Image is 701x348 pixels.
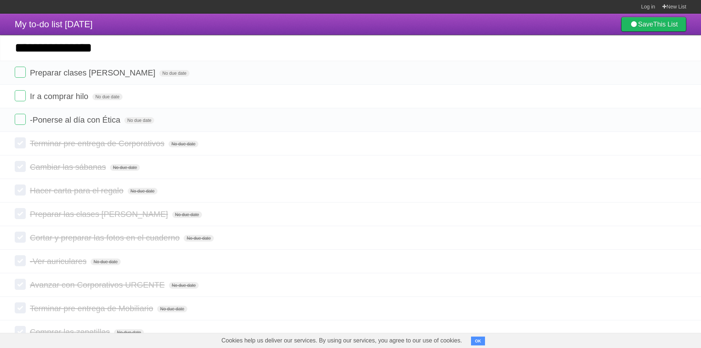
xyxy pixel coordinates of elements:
label: Done [15,184,26,196]
label: Done [15,232,26,243]
label: Done [15,326,26,337]
span: -Ponerse al día con Ética [30,115,122,124]
span: No due date [159,70,189,77]
label: Done [15,208,26,219]
span: My to-do list [DATE] [15,19,93,29]
span: No due date [124,117,154,124]
label: Done [15,161,26,172]
span: No due date [114,329,144,336]
span: No due date [169,141,198,147]
span: No due date [157,306,187,312]
span: No due date [91,259,120,265]
span: No due date [169,282,199,289]
label: Done [15,137,26,148]
span: Preparar las clases [PERSON_NAME] [30,210,170,219]
span: Cortar y preparar las fotos en el cuaderno [30,233,181,242]
span: -Ver auriculares [30,257,88,266]
span: Avanzar con Corporativos URGENTE [30,280,166,289]
label: Done [15,114,26,125]
span: No due date [128,188,157,194]
span: Preparar clases [PERSON_NAME] [30,68,157,77]
span: Comprar las zapatillas [30,327,112,337]
label: Done [15,255,26,266]
span: Hacer carta para el regalo [30,186,125,195]
b: This List [653,21,678,28]
span: Terminar pre entrega de Corporativos [30,139,166,148]
label: Done [15,67,26,78]
span: Cookies help us deliver our services. By using our services, you agree to our use of cookies. [214,333,470,348]
label: Done [15,90,26,101]
span: No due date [172,211,202,218]
span: No due date [92,94,122,100]
label: Done [15,302,26,313]
label: Done [15,279,26,290]
span: No due date [184,235,213,242]
span: No due date [110,164,140,171]
span: Ir a comprar hilo [30,92,90,101]
a: SaveThis List [621,17,686,32]
span: Terminar pre entrega de Mobiliario [30,304,155,313]
span: Cambiar las sábanas [30,162,108,172]
button: OK [471,337,485,345]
